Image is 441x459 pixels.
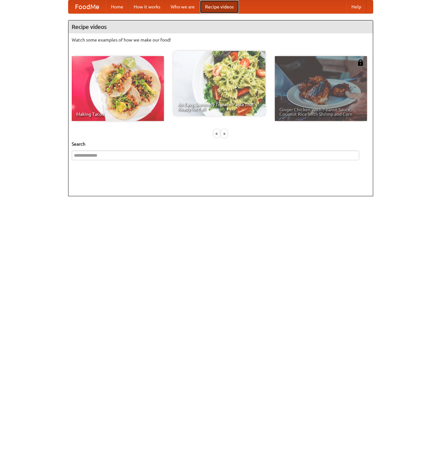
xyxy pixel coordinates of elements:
span: An Easy, Summery Tomato Pasta That's Ready for Fall [178,102,261,111]
a: Home [106,0,129,13]
a: Recipe videos [200,0,239,13]
a: How it works [129,0,165,13]
a: Who we are [165,0,200,13]
a: Making Tacos [72,56,164,121]
p: Watch some examples of how we make our food! [72,37,370,43]
div: « [214,129,220,138]
a: An Easy, Summery Tomato Pasta That's Ready for Fall [173,51,265,116]
h4: Recipe videos [68,20,373,33]
img: 483408.png [357,59,364,66]
div: » [221,129,227,138]
span: Making Tacos [76,112,159,116]
a: FoodMe [68,0,106,13]
h5: Search [72,141,370,147]
a: Help [346,0,366,13]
